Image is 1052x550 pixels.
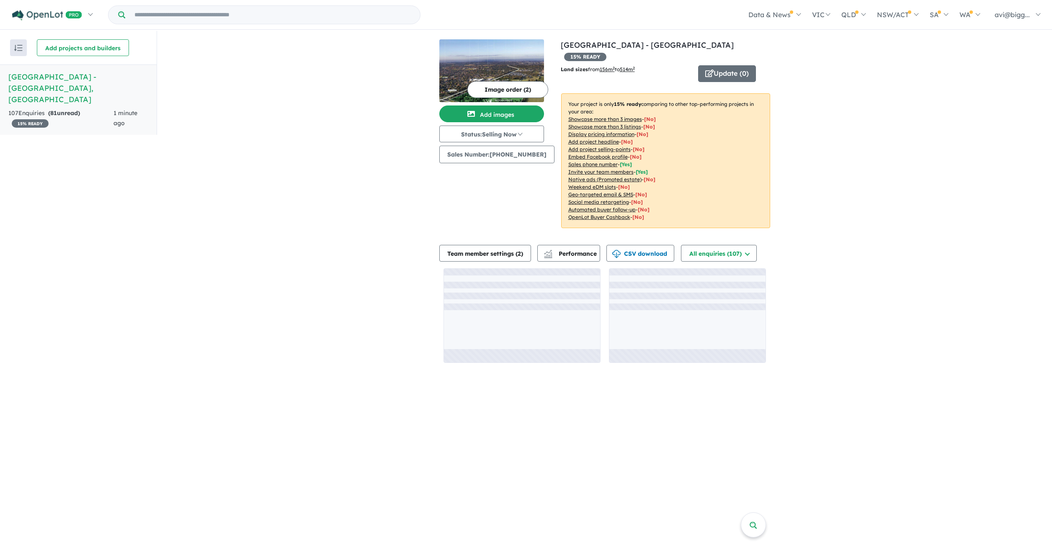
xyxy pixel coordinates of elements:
u: Sales phone number [568,161,618,167]
u: Geo-targeted email & SMS [568,191,633,198]
span: [ No ] [633,146,645,152]
span: to [615,66,635,72]
div: 107 Enquir ies [8,108,113,129]
span: [ No ] [637,131,648,137]
span: 1 minute ago [113,109,137,127]
strong: ( unread) [48,109,80,117]
u: Social media retargeting [568,199,629,205]
button: Image order (2) [467,81,548,98]
u: Add project selling-points [568,146,631,152]
u: Invite your team members [568,169,634,175]
u: Display pricing information [568,131,634,137]
span: [No] [618,184,630,190]
u: OpenLot Buyer Cashback [568,214,630,220]
button: Update (0) [698,65,756,82]
span: 15 % READY [12,119,49,128]
img: line-chart.svg [544,250,552,254]
sup: 2 [613,66,615,70]
input: Try estate name, suburb, builder or developer [127,6,418,24]
u: Showcase more than 3 images [568,116,642,122]
span: [ No ] [630,154,642,160]
button: Add images [439,105,544,122]
button: Status:Selling Now [439,126,544,142]
span: [ Yes ] [636,169,648,175]
u: Automated buyer follow-up [568,206,636,213]
button: Sales Number:[PHONE_NUMBER] [439,146,554,163]
span: 81 [50,109,57,117]
button: Add projects and builders [37,39,129,56]
span: [ No ] [621,139,633,145]
span: [No] [638,206,650,213]
b: 15 % ready [614,101,641,107]
u: Native ads (Promoted estate) [568,176,642,182]
button: All enquiries (107) [681,245,757,262]
u: Embed Facebook profile [568,154,628,160]
span: [No] [632,214,644,220]
span: [ Yes ] [620,161,632,167]
span: [No] [635,191,647,198]
img: Openlot PRO Logo White [12,10,82,21]
button: Performance [537,245,600,262]
sup: 2 [633,66,635,70]
h5: [GEOGRAPHIC_DATA] - [GEOGRAPHIC_DATA] , [GEOGRAPHIC_DATA] [8,71,148,105]
u: 514 m [620,66,635,72]
button: CSV download [606,245,674,262]
span: 15 % READY [564,53,606,61]
b: Land sizes [561,66,588,72]
img: Woodlands Park Estate - Greenvale [439,39,544,102]
span: [No] [644,176,655,182]
img: sort.svg [14,45,23,51]
span: 2 [518,250,521,257]
span: [ No ] [644,116,656,122]
span: avi@bigg... [995,10,1030,19]
u: 156 m [600,66,615,72]
p: Your project is only comparing to other top-performing projects in your area: - - - - - - - - - -... [561,93,770,228]
u: Weekend eDM slots [568,184,616,190]
u: Add project headline [568,139,619,145]
img: bar-chart.svg [544,252,552,258]
span: Performance [545,250,597,257]
button: Team member settings (2) [439,245,531,262]
p: from [561,65,692,74]
a: [GEOGRAPHIC_DATA] - [GEOGRAPHIC_DATA] [561,40,734,50]
img: download icon [612,250,621,258]
span: [ No ] [643,123,655,130]
u: Showcase more than 3 listings [568,123,641,130]
span: [No] [631,199,643,205]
